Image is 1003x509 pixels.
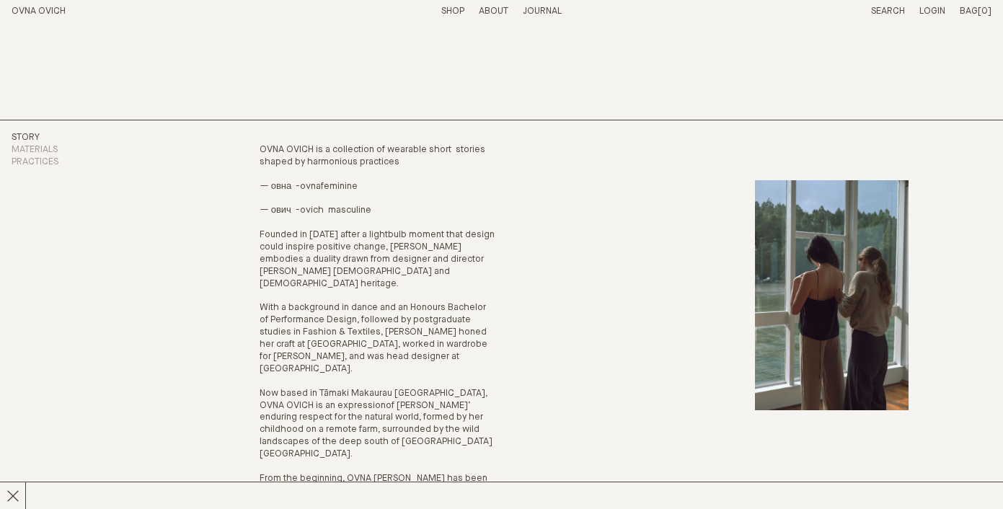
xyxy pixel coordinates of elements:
[871,6,905,16] a: Search
[321,182,358,191] span: feminine
[260,303,487,373] span: With a background in dance and an Honours Bachelor of Performance Design, followed by postgraduat...
[919,6,945,16] a: Login
[260,205,269,215] span: —
[300,205,324,215] strong: ovich
[271,205,371,215] span: ович - masculine
[523,6,562,16] a: Journal
[12,6,66,16] a: Home
[978,6,991,16] span: [0]
[260,474,492,508] span: From the beginning, OVNA [PERSON_NAME] has been devoted to creating pieces of nonchalant elegance...
[260,389,487,410] span: Now based in Tāmaki Makaurau [GEOGRAPHIC_DATA], OVNA OVICH is an expression
[260,401,492,459] span: of [PERSON_NAME]’ enduring respect for the natural world, formed by her childhood on a remote far...
[12,145,58,154] a: Materials
[260,182,301,191] span: — овна -
[260,229,496,509] div: Page 4
[260,230,495,288] span: Founded in [DATE] after a lightbulb moment that design could inspire positive change, [PERSON_NAM...
[12,157,58,167] a: Practices
[300,182,321,191] em: ovna
[260,144,496,169] p: OVNA OVICH is a collection of wearable short stories shaped by harmonious practices
[441,6,464,16] a: Shop
[479,6,508,18] summary: About
[12,133,40,142] a: Story
[960,6,978,16] span: Bag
